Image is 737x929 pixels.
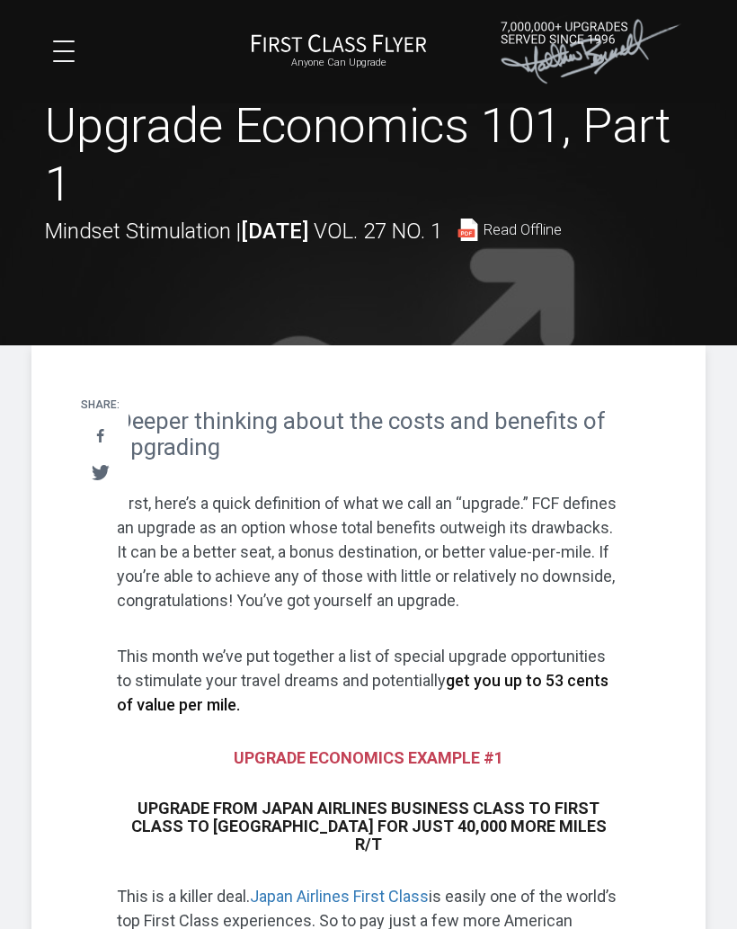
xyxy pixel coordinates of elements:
[250,887,429,906] a: Japan Airlines First Class
[251,33,427,69] a: First Class FlyerAnyone Can Upgrade
[82,456,119,489] a: Tweet
[241,219,308,244] strong: [DATE]
[251,57,427,69] small: Anyone Can Upgrade
[484,222,562,237] span: Read Offline
[117,644,620,717] p: This month we’ve put together a list of special upgrade opportunities to stimulate your travel dr...
[117,408,620,460] h2: Deeper thinking about the costs and benefits of upgrading
[314,219,442,244] span: Vol. 27 No. 1
[457,219,562,241] a: Read Offline
[45,214,562,248] div: Mindset Stimulation |
[117,491,620,612] p: First, here’s a quick definition of what we call an “upgrade.” FCF defines an upgrade as an optio...
[45,97,692,214] h1: Upgrade Economics 101, Part 1
[81,399,120,411] h4: Share:
[131,799,607,853] span: Upgrade from Japan Airlines Business Class to First Class to [GEOGRAPHIC_DATA] for Just 40,000 Mo...
[234,748,503,767] span: Upgrade Economics Example #1
[82,420,119,453] a: Share
[457,219,479,241] img: pdf-file.svg
[251,33,427,52] img: First Class Flyer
